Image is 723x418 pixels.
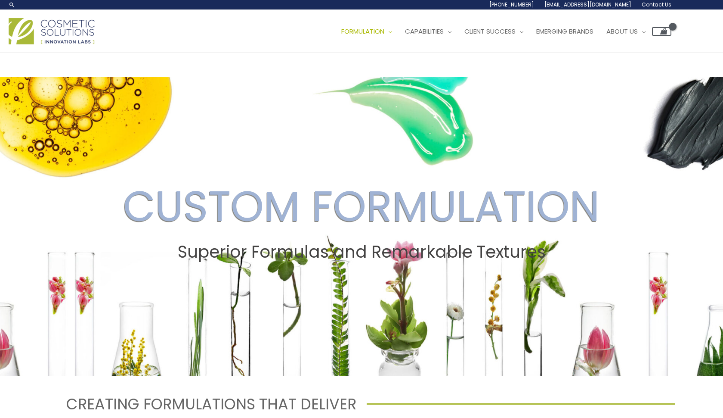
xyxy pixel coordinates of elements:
a: Emerging Brands [530,19,600,44]
span: [EMAIL_ADDRESS][DOMAIN_NAME] [544,1,631,8]
nav: Site Navigation [328,19,671,44]
span: Contact Us [642,1,671,8]
a: Capabilities [399,19,458,44]
span: Formulation [341,27,384,36]
a: View Shopping Cart, empty [652,27,671,36]
img: Cosmetic Solutions Logo [9,18,95,44]
span: Client Success [464,27,516,36]
a: Search icon link [9,1,15,8]
h2: CUSTOM FORMULATION [8,181,715,232]
a: About Us [600,19,652,44]
span: About Us [606,27,638,36]
h1: CREATING FORMULATIONS THAT DELIVER [49,393,357,415]
span: Emerging Brands [536,27,593,36]
span: Capabilities [405,27,444,36]
a: Client Success [458,19,530,44]
a: Formulation [335,19,399,44]
h2: Superior Formulas and Remarkable Textures [8,242,715,262]
span: [PHONE_NUMBER] [489,1,534,8]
